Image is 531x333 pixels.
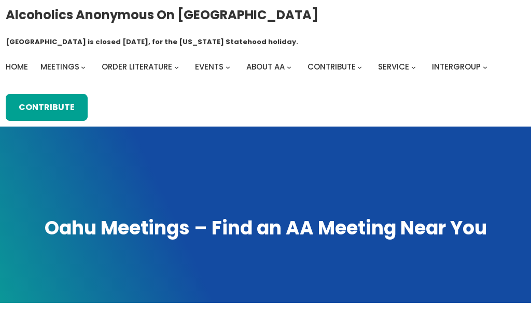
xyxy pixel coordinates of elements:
a: Home [6,60,28,74]
h1: [GEOGRAPHIC_DATA] is closed [DATE], for the [US_STATE] Statehood holiday. [6,37,298,47]
a: Contribute [308,60,356,74]
button: Intergroup submenu [483,65,487,70]
button: Meetings submenu [81,65,86,70]
button: Service submenu [411,65,416,70]
button: Contribute submenu [357,65,362,70]
a: Alcoholics Anonymous on [GEOGRAPHIC_DATA] [6,4,318,26]
button: Events submenu [226,65,230,70]
span: About AA [246,61,285,72]
span: Home [6,61,28,72]
button: About AA submenu [287,65,291,70]
a: Contribute [6,94,88,121]
button: Order Literature submenu [174,65,179,70]
span: Contribute [308,61,356,72]
nav: Intergroup [6,60,491,74]
span: Intergroup [432,61,481,72]
a: Meetings [40,60,79,74]
h1: Oahu Meetings – Find an AA Meeting Near You [9,216,522,241]
a: Intergroup [432,60,481,74]
span: Events [195,61,223,72]
a: Service [378,60,409,74]
span: Service [378,61,409,72]
a: About AA [246,60,285,74]
a: Events [195,60,223,74]
span: Order Literature [102,61,172,72]
span: Meetings [40,61,79,72]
